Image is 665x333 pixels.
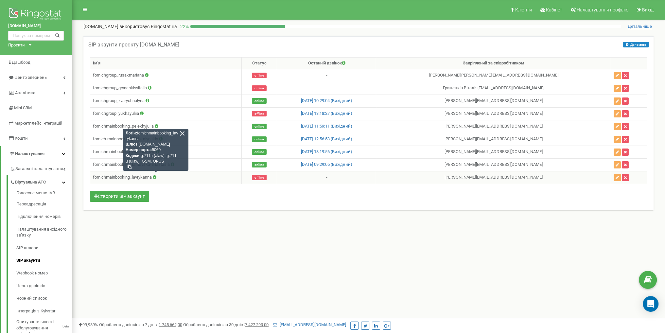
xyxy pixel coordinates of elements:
td: fomichmainbooking_lavrykanna [90,171,242,184]
a: Webhook номер [16,267,72,280]
th: Останній дзвінок [277,58,376,69]
td: fomichmainbooking_zhannakuziv [90,146,242,158]
span: Центр звернень [14,75,47,80]
div: Open Intercom Messenger [643,296,658,312]
td: [PERSON_NAME] [EMAIL_ADDRESS][DOMAIN_NAME] [376,107,611,120]
span: Оброблено дзвінків за 7 днів : [99,322,182,327]
strong: Номер порта: [126,148,152,152]
span: Загальні налаштування [15,166,63,172]
a: Голосове меню IVR [16,190,72,198]
td: Гриненків Віталія [EMAIL_ADDRESS][DOMAIN_NAME] [376,82,611,95]
span: offline [252,175,267,180]
a: SIP шлюзи [16,242,72,254]
span: online [252,98,267,104]
span: Дашборд [12,60,30,65]
img: Ringostat logo [8,7,64,23]
a: [DATE] 09:29:05 (Вихідний) [301,162,352,167]
span: Аналiтика [15,90,35,95]
td: - [277,82,376,95]
a: [DOMAIN_NAME] [8,23,64,29]
td: fomichgroup_yukhayuliia [90,107,242,120]
a: Віртуальна АТС [10,175,72,188]
td: fomichgroup_grynenkivvitalia [90,82,242,95]
a: Налаштування [1,146,72,162]
span: Кабінет [546,7,562,12]
td: - [277,171,376,184]
span: Налаштування [15,151,44,156]
strong: Шлюз: [126,142,139,147]
td: [PERSON_NAME] [EMAIL_ADDRESS][DOMAIN_NAME] [376,133,611,146]
a: Переадресація [16,198,72,211]
input: Пошук за номером [8,31,64,41]
a: [DATE] 18:19:56 (Вихідний) [301,149,352,154]
span: offline [252,85,267,91]
a: Інтеграція з Kyivstar [16,305,72,318]
span: Оброблено дзвінків за 30 днів : [183,322,269,327]
span: Маркетплейс інтеграцій [14,121,62,126]
a: [DATE] 10:29:04 (Вихідний) [301,98,352,103]
span: online [252,136,267,142]
a: Чорний список [16,292,72,305]
u: 7 427 293,00 [245,322,269,327]
td: [PERSON_NAME] [EMAIL_ADDRESS][DOMAIN_NAME] [376,120,611,133]
p: 22 % [177,23,190,30]
span: online [252,124,267,129]
td: fomichmainbooking_pelekhyjulia [90,120,242,133]
a: Підключення номерів [16,210,72,223]
button: Допомога [623,42,649,47]
td: [PERSON_NAME] [EMAIL_ADDRESS][DOMAIN_NAME] [376,158,611,171]
td: [PERSON_NAME] [EMAIL_ADDRESS][DOMAIN_NAME] [376,171,611,184]
span: offline [252,111,267,116]
td: fomichgroup_zvarychhalyna [90,95,242,107]
span: Детальніше [628,24,652,29]
td: [PERSON_NAME] [EMAIL_ADDRESS][DOMAIN_NAME] [376,95,611,107]
a: Загальні налаштування [10,161,72,175]
th: Статус [242,58,277,69]
td: fomichmainbooking_tarnavska-anastasia [90,158,242,171]
th: Ім'я [90,58,242,69]
strong: Кодеки: [126,153,141,158]
span: online [252,149,267,155]
div: fomichmainbooking_lavrykanna [DOMAIN_NAME] 5060 g.711a (alaw), g.711u (ulaw), GSM, OPUS [123,129,188,171]
a: [EMAIL_ADDRESS][DOMAIN_NAME] [273,322,346,327]
a: [DATE] 13:18:27 (Вихідний) [301,111,352,116]
strong: Логін: [126,131,137,135]
a: [DATE] 12:56:53 (Вихідний) [301,136,352,141]
div: Проєкти [8,42,25,48]
td: [PERSON_NAME] [EMAIL_ADDRESS][DOMAIN_NAME] [376,146,611,158]
u: 1 745 662,00 [159,322,182,327]
span: Віртуальна АТС [15,179,46,185]
span: Кошти [15,136,28,141]
td: [PERSON_NAME] [PERSON_NAME][EMAIL_ADDRESS][DOMAIN_NAME] [376,69,611,82]
button: Створити SIP аккаунт [90,191,149,202]
h5: SIP акаунти проєкту [DOMAIN_NAME] [88,42,179,48]
th: Закріплений за співробітником [376,58,611,69]
span: Клієнти [515,7,532,12]
span: використовує Ringostat на [119,24,177,29]
span: online [252,162,267,167]
a: Черга дзвінків [16,280,72,292]
p: [DOMAIN_NAME] [83,23,177,30]
td: fomichgroup_rusakmariana [90,69,242,82]
a: Налаштування вихідного зв’язку [16,223,72,242]
a: [DATE] 11:59:11 (Вихідний) [301,124,352,129]
td: - [277,69,376,82]
span: Mini CRM [14,105,32,110]
td: fomich-mainbooking_ivankalynskiy [90,133,242,146]
span: Налаштування профілю [577,7,628,12]
span: 99,989% [79,322,98,327]
span: offline [252,73,267,78]
a: SIP акаунти [16,254,72,267]
span: Вихід [642,7,654,12]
